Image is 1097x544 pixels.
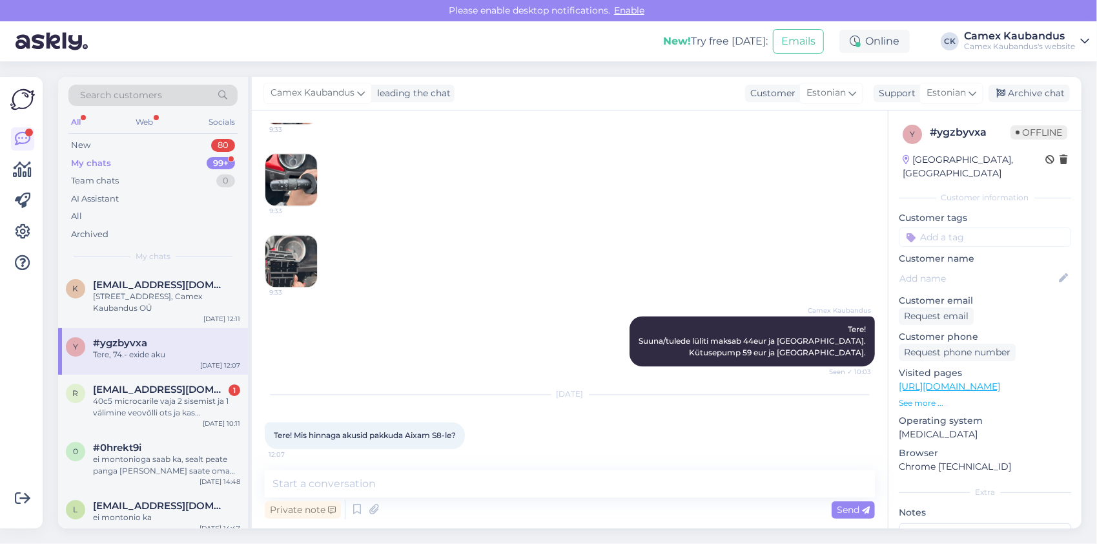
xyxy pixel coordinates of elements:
span: k [73,284,79,293]
div: Request phone number [899,344,1016,361]
span: 9:33 [269,207,318,216]
div: Online [839,30,910,53]
span: 9:33 [269,288,318,298]
span: Tere! Mis hinnaga akusid pakkuda Aixam S8-le? [274,431,456,441]
b: New! [663,35,691,47]
span: listopadneon@gmail.com [93,500,227,512]
span: Offline [1010,125,1067,140]
p: [MEDICAL_DATA] [899,428,1071,441]
p: Chrome [TECHNICAL_ID] [899,460,1071,474]
a: Camex KaubandusCamex Kaubandus's website [964,31,1089,52]
div: Camex Kaubandus's website [964,41,1075,52]
span: Tere! Suuna/tulede lüliti maksab 44eur ja [GEOGRAPHIC_DATA]. Kütusepump 59 eur ja [GEOGRAPHIC_DATA]. [639,325,866,358]
div: [DATE] 14:48 [200,477,240,486]
img: Askly Logo [10,87,35,112]
img: Attachment [265,236,317,288]
div: Support [874,87,916,100]
div: [DATE] 14:47 [200,523,240,533]
div: 99+ [207,157,235,170]
div: Try free [DATE]: [663,34,768,49]
button: Emails [773,29,824,54]
img: Attachment [265,154,317,206]
p: Customer email [899,294,1071,308]
input: Add a tag [899,227,1071,247]
div: # ygzbyvxa [930,125,1010,140]
div: 80 [211,139,235,152]
div: All [71,210,82,223]
p: Notes [899,506,1071,519]
div: Team chats [71,174,119,187]
div: [DATE] [265,389,875,401]
span: Send [837,504,870,516]
span: Enable [610,5,648,16]
input: Add name [899,271,1056,286]
span: Camex Kaubandus [271,86,354,100]
div: Web [134,114,156,131]
div: Private note [265,501,341,519]
div: AI Assistant [71,193,119,205]
div: Archived [71,228,108,241]
span: Seen ✓ 10:03 [823,368,871,377]
div: Camex Kaubandus [964,31,1075,41]
p: See more ... [899,397,1071,409]
div: [GEOGRAPHIC_DATA], [GEOGRAPHIC_DATA] [903,153,1045,180]
span: raknor@mail.ee [93,384,227,395]
span: l [74,505,78,514]
div: [DATE] 10:11 [203,419,240,428]
div: Socials [206,114,238,131]
span: Estonian [927,86,966,100]
div: Extra [899,486,1071,498]
div: [DATE] 12:07 [200,361,240,370]
span: 9:33 [269,125,318,135]
p: Customer tags [899,211,1071,225]
span: kalvis.lusis@gmail.com [93,279,227,291]
p: Customer phone [899,330,1071,344]
div: 1 [229,384,240,396]
div: ei montonio ka [93,512,240,523]
div: New [71,139,90,152]
div: All [68,114,83,131]
span: #0hrekt9i [93,442,141,454]
div: 40c5 microcarile vaja 2 sisemist ja 1 välimine veovõlli ots ja kas orginaalrihma näitab 043 või o... [93,395,240,419]
div: 0 [216,174,235,187]
div: Tere, 74.- exide aku [93,349,240,361]
div: Request email [899,308,974,325]
div: My chats [71,157,111,170]
span: 0 [73,446,78,456]
div: [DATE] 12:11 [203,314,240,324]
div: Archive chat [989,85,1070,102]
span: r [73,388,79,398]
div: CK [941,32,959,50]
p: Customer name [899,252,1071,266]
div: Customer [745,87,795,100]
span: Search customers [80,89,162,102]
p: Operating system [899,414,1071,428]
div: ei montonioga saab ka, sealt peate panga [PERSON_NAME] saate oma pangast maksta [93,454,240,477]
p: Visited pages [899,366,1071,380]
div: leading the chat [372,87,451,100]
span: y [73,342,78,351]
span: Camex Kaubandus [808,306,871,316]
span: y [910,129,915,139]
span: #ygzbyvxa [93,337,147,349]
div: Customer information [899,192,1071,204]
span: 12:07 [269,450,317,460]
span: Estonian [806,86,846,100]
span: My chats [136,251,170,262]
div: [STREET_ADDRESS], Camex Kaubandus OÜ [93,291,240,314]
p: Browser [899,446,1071,460]
a: [URL][DOMAIN_NAME] [899,381,1000,392]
